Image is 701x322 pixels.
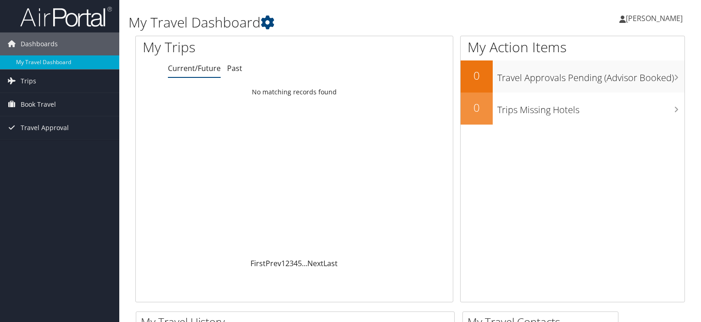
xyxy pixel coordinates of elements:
h2: 0 [461,100,493,115]
span: [PERSON_NAME] [626,13,683,23]
a: Current/Future [168,63,221,73]
a: 1 [281,258,285,268]
a: Last [323,258,338,268]
span: Book Travel [21,93,56,116]
img: airportal-logo.png [20,6,112,27]
a: 2 [285,258,289,268]
a: 3 [289,258,294,268]
h3: Travel Approvals Pending (Advisor Booked) [497,67,684,84]
a: Past [227,63,242,73]
h1: My Action Items [461,38,684,57]
a: 4 [294,258,298,268]
span: Dashboards [21,33,58,55]
a: 5 [298,258,302,268]
h2: 0 [461,68,493,83]
a: Prev [266,258,281,268]
a: Next [307,258,323,268]
h1: My Trips [143,38,314,57]
a: [PERSON_NAME] [619,5,692,32]
h3: Trips Missing Hotels [497,99,684,116]
span: … [302,258,307,268]
span: Trips [21,70,36,93]
a: 0Trips Missing Hotels [461,93,684,125]
h1: My Travel Dashboard [128,13,504,32]
td: No matching records found [136,84,453,100]
a: 0Travel Approvals Pending (Advisor Booked) [461,60,684,93]
span: Travel Approval [21,116,69,139]
a: First [250,258,266,268]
